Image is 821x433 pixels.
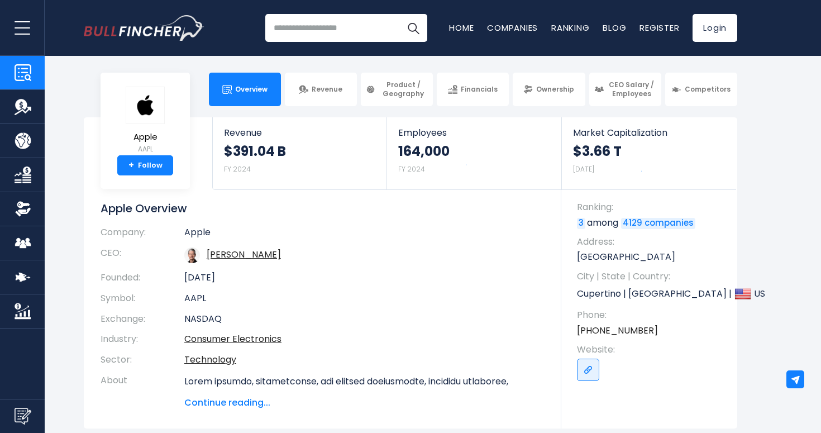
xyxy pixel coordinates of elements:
span: City | State | Country: [577,270,726,283]
span: Phone: [577,309,726,321]
a: CEO Salary / Employees [589,73,661,106]
small: [DATE] [573,164,594,174]
th: About [101,370,184,410]
strong: $391.04 B [224,142,286,160]
span: Financials [461,85,498,94]
img: tim-cook.jpg [184,248,200,263]
th: Sector: [101,350,184,370]
a: +Follow [117,155,173,175]
p: among [577,217,726,229]
span: Apple [126,132,165,142]
h1: Apple Overview [101,201,545,216]
a: 3 [577,218,585,229]
a: Apple AAPL [125,86,165,156]
a: Login [693,14,737,42]
a: Blog [603,22,626,34]
small: FY 2024 [398,164,425,174]
a: Technology [184,353,236,366]
th: Industry: [101,329,184,350]
th: Company: [101,227,184,243]
small: FY 2024 [224,164,251,174]
th: Founded: [101,268,184,288]
img: Ownership [15,201,31,217]
span: Website: [577,344,726,356]
a: Consumer Electronics [184,332,281,345]
a: [PHONE_NUMBER] [577,325,658,337]
a: Revenue $391.04 B FY 2024 [213,117,386,189]
a: Register [639,22,679,34]
a: Ranking [551,22,589,34]
p: Cupertino | [GEOGRAPHIC_DATA] | US [577,286,726,302]
span: Ownership [536,85,574,94]
a: Companies [487,22,538,34]
a: Revenue [285,73,357,106]
strong: + [128,160,134,170]
span: CEO Salary / Employees [607,80,656,98]
button: Search [399,14,427,42]
a: Go to homepage [84,15,204,41]
th: Exchange: [101,309,184,330]
td: AAPL [184,288,545,309]
a: Go to link [577,359,599,381]
a: Market Capitalization $3.66 T [DATE] [562,117,736,189]
small: AAPL [126,144,165,154]
img: Bullfincher logo [84,15,204,41]
strong: $3.66 T [573,142,622,160]
a: Home [449,22,474,34]
span: Revenue [312,85,342,94]
a: ceo [207,248,281,261]
p: [GEOGRAPHIC_DATA] [577,251,726,263]
a: Product / Geography [361,73,433,106]
span: Address: [577,236,726,248]
strong: 164,000 [398,142,450,160]
span: Market Capitalization [573,127,725,138]
a: 4129 companies [621,218,695,229]
span: Ranking: [577,201,726,213]
th: Symbol: [101,288,184,309]
td: [DATE] [184,268,545,288]
a: Employees 164,000 FY 2024 [387,117,561,189]
th: CEO: [101,243,184,268]
span: Overview [235,85,268,94]
span: Competitors [685,85,731,94]
a: Overview [209,73,281,106]
a: Ownership [513,73,585,106]
td: NASDAQ [184,309,545,330]
span: Revenue [224,127,375,138]
a: Financials [437,73,509,106]
span: Employees [398,127,550,138]
a: Competitors [665,73,737,106]
td: Apple [184,227,545,243]
span: Continue reading... [184,396,545,410]
span: Product / Geography [379,80,428,98]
